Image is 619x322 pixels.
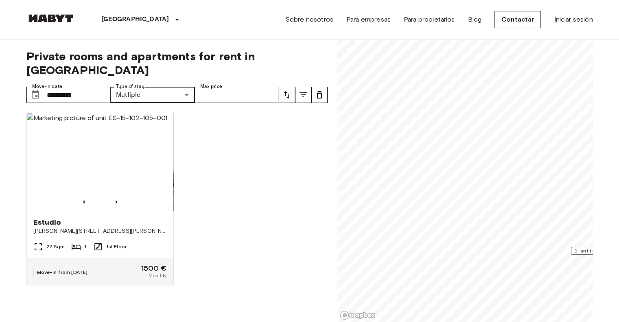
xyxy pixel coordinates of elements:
[346,15,391,24] a: Para empresas
[494,11,541,28] a: Contactar
[26,14,75,22] img: Habyt
[110,87,195,103] div: Mutliple
[468,15,481,24] a: Blog
[279,87,295,103] button: tune
[27,87,44,103] button: Choose date, selected date is 23 Aug 2025
[32,83,62,90] label: Move-in date
[33,227,167,235] span: [PERSON_NAME][STREET_ADDRESS][PERSON_NAME][PERSON_NAME]
[116,83,144,90] label: Type of stay
[112,198,120,206] button: Previous image
[46,243,65,250] span: 27 Sqm
[149,272,166,279] span: Monthly
[340,311,376,320] a: Mapbox logo
[141,265,167,272] span: 1500 €
[106,243,127,250] span: 1st Floor
[33,217,61,227] span: Estudio
[404,15,455,24] a: Para propietarios
[295,87,311,103] button: tune
[27,113,173,211] img: Marketing picture of unit ES-15-102-105-001
[26,113,174,286] a: Marketing picture of unit ES-15-102-105-001Previous imagePrevious imageEstudio[PERSON_NAME][STREE...
[200,83,222,90] label: Max price
[26,49,328,77] span: Private rooms and apartments for rent in [GEOGRAPHIC_DATA]
[285,15,333,24] a: Sobre nosotros
[101,15,169,24] p: [GEOGRAPHIC_DATA]
[80,198,88,206] button: Previous image
[554,15,593,24] a: Iniciar sesión
[37,269,88,275] span: Move-in from [DATE]
[311,87,328,103] button: tune
[84,243,86,250] span: 1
